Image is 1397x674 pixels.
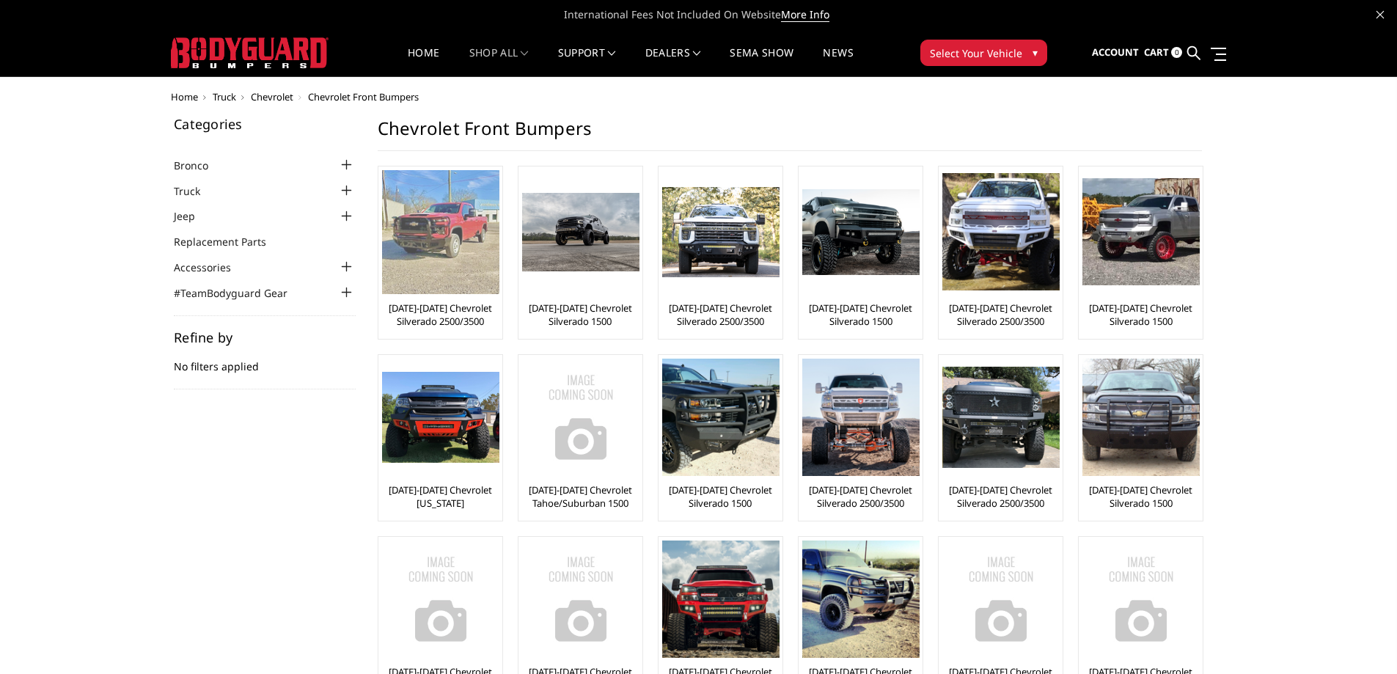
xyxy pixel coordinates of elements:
a: [DATE]-[DATE] Chevrolet Silverado 2500/3500 [802,483,919,510]
span: Chevrolet Front Bumpers [308,90,419,103]
a: Bronco [174,158,227,173]
a: [DATE]-[DATE] Chevrolet Silverado 2500/3500 [942,483,1059,510]
a: No Image [1082,541,1199,658]
a: Accessories [174,260,249,275]
a: News [823,48,853,76]
a: [DATE]-[DATE] Chevrolet Silverado 1500 [662,483,779,510]
a: Account [1092,33,1139,73]
span: Cart [1144,45,1169,59]
iframe: Chat Widget [1324,604,1397,674]
a: [DATE]-[DATE] Chevrolet Silverado 1500 [1082,301,1199,328]
a: shop all [469,48,529,76]
a: Truck [213,90,236,103]
a: [DATE]-[DATE] Chevrolet Silverado 1500 [1082,483,1199,510]
a: SEMA Show [730,48,793,76]
img: No Image [1082,541,1200,658]
a: No Image [522,359,639,476]
span: Account [1092,45,1139,59]
a: No Image [522,541,639,658]
a: [DATE]-[DATE] Chevrolet Tahoe/Suburban 1500 [522,483,639,510]
h1: Chevrolet Front Bumpers [378,117,1202,151]
span: ▾ [1033,45,1038,60]
a: Dealers [645,48,701,76]
img: No Image [382,541,499,658]
a: Cart 0 [1144,33,1182,73]
a: [DATE]-[DATE] Chevrolet [US_STATE] [382,483,499,510]
a: Home [171,90,198,103]
a: #TeamBodyguard Gear [174,285,306,301]
a: Support [558,48,616,76]
a: [DATE]-[DATE] Chevrolet Silverado 1500 [802,301,919,328]
a: Replacement Parts [174,234,285,249]
img: No Image [522,359,639,476]
a: [DATE]-[DATE] Chevrolet Silverado 2500/3500 [942,301,1059,328]
a: Truck [174,183,219,199]
a: [DATE]-[DATE] Chevrolet Silverado 2500/3500 [662,301,779,328]
a: Chevrolet [251,90,293,103]
a: [DATE]-[DATE] Chevrolet Silverado 2500/3500 [382,301,499,328]
a: More Info [781,7,829,22]
span: Select Your Vehicle [930,45,1022,61]
span: 0 [1171,47,1182,58]
button: Select Your Vehicle [920,40,1047,66]
h5: Refine by [174,331,356,344]
img: No Image [522,541,639,658]
a: No Image [942,541,1059,658]
div: No filters applied [174,331,356,389]
img: No Image [942,541,1060,658]
a: [DATE]-[DATE] Chevrolet Silverado 1500 [522,301,639,328]
h5: Categories [174,117,356,131]
a: Home [408,48,439,76]
a: Jeep [174,208,213,224]
img: BODYGUARD BUMPERS [171,37,329,68]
